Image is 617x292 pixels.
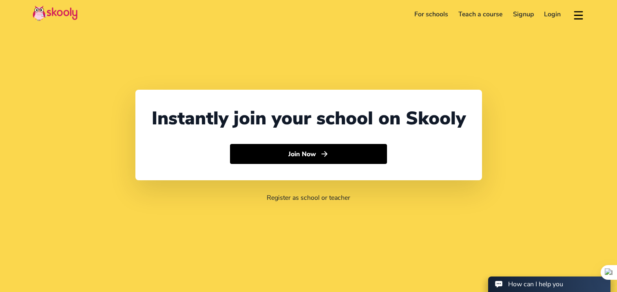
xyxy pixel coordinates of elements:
button: Join Nowarrow forward outline [230,144,387,164]
a: For schools [409,8,453,21]
ion-icon: arrow forward outline [320,150,329,158]
div: Instantly join your school on Skooly [152,106,466,131]
a: Signup [508,8,539,21]
a: Teach a course [453,8,508,21]
button: menu outline [573,8,584,21]
a: Register as school or teacher [267,193,350,202]
img: Skooly [33,5,77,21]
a: Login [539,8,566,21]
